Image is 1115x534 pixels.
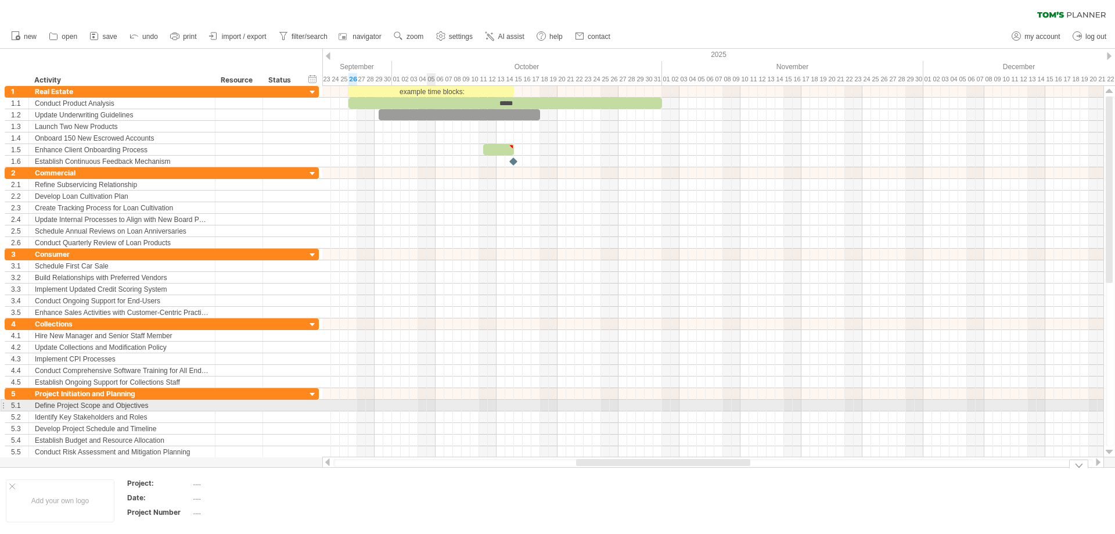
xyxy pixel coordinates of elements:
[35,109,209,120] div: Update Underwriting Guidelines
[828,73,836,85] div: Thursday, 20 November 2025
[523,73,531,85] div: Thursday, 16 October 2025
[784,73,793,85] div: Saturday, 15 November 2025
[11,307,28,318] div: 3.5
[11,179,28,190] div: 2.1
[967,73,976,85] div: Saturday, 6 December 2025
[11,191,28,202] div: 2.2
[322,73,331,85] div: Tuesday, 23 September 2025
[35,446,209,457] div: Conduct Risk Assessment and Mitigation Planning
[292,33,328,41] span: filter/search
[35,156,209,167] div: Establish Continuous Feedback Mechanism
[357,73,366,85] div: Saturday, 27 September 2025
[102,33,117,41] span: save
[549,33,563,41] span: help
[11,295,28,306] div: 3.4
[758,73,767,85] div: Wednesday, 12 November 2025
[915,73,923,85] div: Sunday, 30 November 2025
[127,507,191,517] div: Project Number
[572,29,614,44] a: contact
[714,73,723,85] div: Friday, 7 November 2025
[976,73,984,85] div: Sunday, 7 December 2025
[732,73,740,85] div: Sunday, 9 November 2025
[183,33,196,41] span: print
[679,73,688,85] div: Monday, 3 November 2025
[697,73,706,85] div: Wednesday, 5 November 2025
[845,73,854,85] div: Saturday, 22 November 2025
[11,353,28,364] div: 4.3
[584,73,592,85] div: Thursday, 23 October 2025
[775,73,784,85] div: Friday, 14 November 2025
[505,73,514,85] div: Tuesday, 14 October 2025
[11,144,28,155] div: 1.5
[534,29,566,44] a: help
[35,260,209,271] div: Schedule First Car Sale
[941,73,949,85] div: Wednesday, 3 December 2025
[11,260,28,271] div: 3.1
[854,73,862,85] div: Sunday, 23 November 2025
[35,191,209,202] div: Develop Loan Cultivation Plan
[353,33,381,41] span: navigator
[1080,73,1089,85] div: Friday, 19 December 2025
[35,132,209,144] div: Onboard 150 New Escrowed Accounts
[740,73,749,85] div: Monday, 10 November 2025
[407,33,423,41] span: zoom
[433,29,476,44] a: settings
[418,73,427,85] div: Saturday, 4 October 2025
[35,144,209,155] div: Enhance Client Onboarding Process
[35,423,209,434] div: Develop Project Schedule and Timeline
[35,179,209,190] div: Refine Subservicing Relationship
[11,423,28,434] div: 5.3
[11,109,28,120] div: 1.2
[923,73,932,85] div: Monday, 1 December 2025
[222,33,267,41] span: import / export
[11,249,28,260] div: 3
[497,73,505,85] div: Monday, 13 October 2025
[453,73,462,85] div: Wednesday, 8 October 2025
[35,295,209,306] div: Conduct Ongoing Support for End-Users
[627,73,636,85] div: Tuesday, 28 October 2025
[35,214,209,225] div: Update Internal Processes to Align with New Board Policy
[1009,29,1063,44] a: my account
[11,342,28,353] div: 4.2
[592,73,601,85] div: Friday, 24 October 2025
[401,73,409,85] div: Thursday, 2 October 2025
[540,73,549,85] div: Saturday, 18 October 2025
[11,98,28,109] div: 1.1
[618,73,627,85] div: Monday, 27 October 2025
[449,33,473,41] span: settings
[391,29,427,44] a: zoom
[35,353,209,364] div: Implement CPI Processes
[8,29,40,44] a: new
[383,73,392,85] div: Tuesday, 30 September 2025
[1071,73,1080,85] div: Thursday, 18 December 2025
[35,86,209,97] div: Real Estate
[35,330,209,341] div: Hire New Manager and Senior Staff Member
[1054,73,1063,85] div: Tuesday, 16 December 2025
[6,479,114,522] div: Add your own logo
[1010,73,1019,85] div: Thursday, 11 December 2025
[897,73,906,85] div: Friday, 28 November 2025
[645,73,653,85] div: Thursday, 30 October 2025
[340,73,348,85] div: Thursday, 25 September 2025
[671,73,679,85] div: Sunday, 2 November 2025
[11,237,28,248] div: 2.6
[392,73,401,85] div: Wednesday, 1 October 2025
[193,507,291,517] div: ....
[531,73,540,85] div: Friday, 17 October 2025
[1037,73,1045,85] div: Sunday, 14 December 2025
[479,73,488,85] div: Saturday, 11 October 2025
[11,388,28,399] div: 5
[610,73,618,85] div: Sunday, 26 October 2025
[35,342,209,353] div: Update Collections and Modification Policy
[392,61,662,73] div: October 2025
[819,73,828,85] div: Wednesday, 19 November 2025
[1098,73,1106,85] div: Sunday, 21 December 2025
[575,73,584,85] div: Wednesday, 22 October 2025
[588,33,610,41] span: contact
[35,98,209,109] div: Conduct Product Analysis
[566,73,575,85] div: Tuesday, 21 October 2025
[880,73,889,85] div: Wednesday, 26 November 2025
[35,284,209,295] div: Implement Updated Credit Scoring System
[749,73,758,85] div: Tuesday, 11 November 2025
[11,400,28,411] div: 5.1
